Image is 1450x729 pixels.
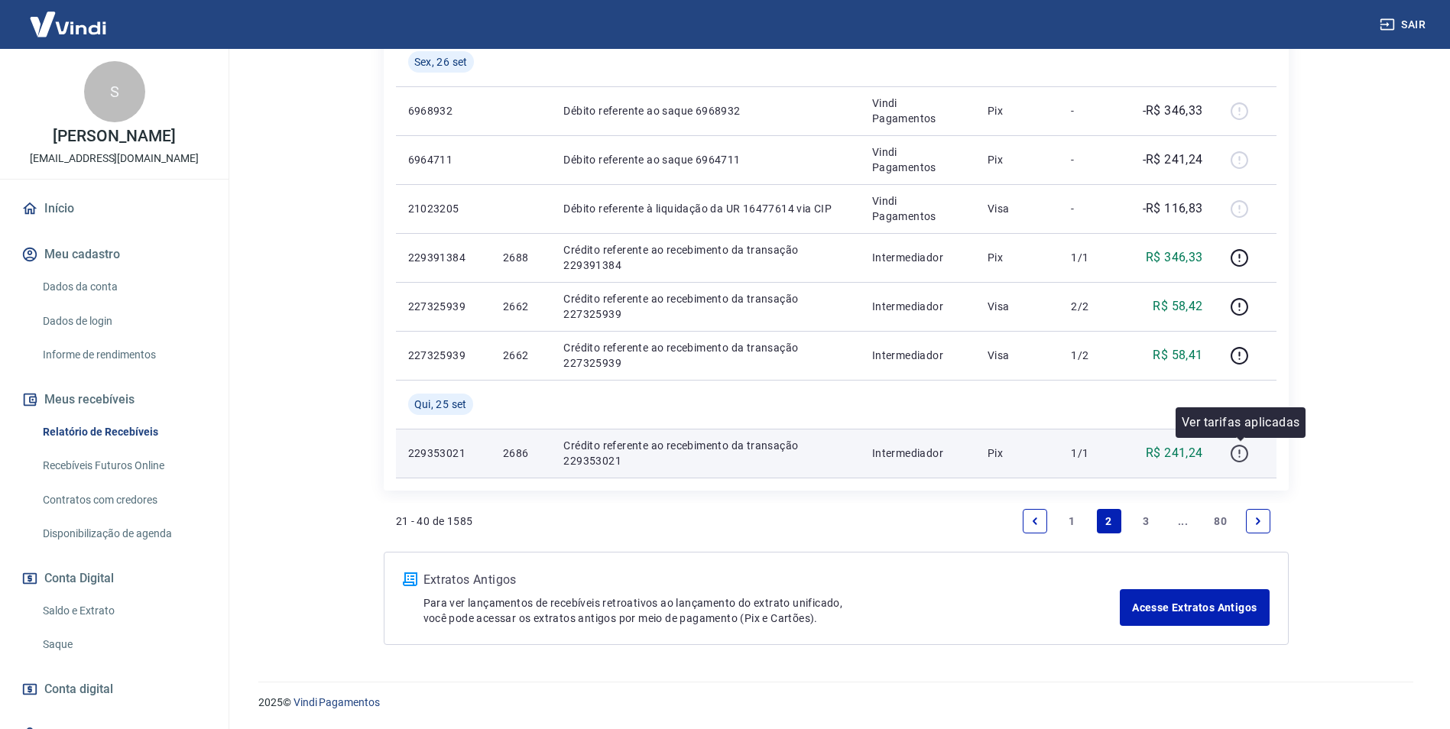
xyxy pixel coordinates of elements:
[1071,446,1116,461] p: 1/1
[1071,348,1116,363] p: 1/2
[44,679,113,700] span: Conta digital
[84,61,145,122] div: S
[408,348,478,363] p: 227325939
[872,446,963,461] p: Intermediador
[408,250,478,265] p: 229391384
[503,250,539,265] p: 2688
[396,514,473,529] p: 21 - 40 de 1585
[1017,503,1276,539] ul: Pagination
[872,193,963,224] p: Vindi Pagamentos
[1143,102,1203,120] p: -R$ 346,33
[18,562,210,595] button: Conta Digital
[414,397,467,412] span: Qui, 25 set
[18,672,210,706] a: Conta digital
[988,299,1047,314] p: Visa
[18,192,210,225] a: Início
[414,54,468,70] span: Sex, 26 set
[1171,509,1195,533] a: Jump forward
[37,339,210,371] a: Informe de rendimentos
[988,152,1047,167] p: Pix
[1071,152,1116,167] p: -
[423,571,1121,589] p: Extratos Antigos
[1071,299,1116,314] p: 2/2
[563,103,847,118] p: Débito referente ao saque 6968932
[563,201,847,216] p: Débito referente à liquidação da UR 16477614 via CIP
[408,201,478,216] p: 21023205
[503,446,539,461] p: 2686
[1153,346,1202,364] p: R$ 58,41
[37,484,210,516] a: Contratos com credores
[403,572,417,586] img: ícone
[1153,297,1202,316] p: R$ 58,42
[37,518,210,549] a: Disponibilização de agenda
[1071,250,1116,265] p: 1/1
[872,299,963,314] p: Intermediador
[1071,201,1116,216] p: -
[563,438,847,468] p: Crédito referente ao recebimento da transação 229353021
[18,1,118,47] img: Vindi
[408,299,478,314] p: 227325939
[503,299,539,314] p: 2662
[1143,199,1203,218] p: -R$ 116,83
[988,348,1047,363] p: Visa
[988,250,1047,265] p: Pix
[37,271,210,303] a: Dados da conta
[423,595,1121,626] p: Para ver lançamentos de recebíveis retroativos ao lançamento do extrato unificado, você pode aces...
[988,201,1047,216] p: Visa
[872,348,963,363] p: Intermediador
[37,595,210,627] a: Saldo e Extrato
[37,306,210,337] a: Dados de login
[37,629,210,660] a: Saque
[1208,509,1233,533] a: Page 80
[563,291,847,322] p: Crédito referente ao recebimento da transação 227325939
[18,383,210,416] button: Meus recebíveis
[1146,444,1203,462] p: R$ 241,24
[408,446,478,461] p: 229353021
[1120,589,1269,626] a: Acesse Extratos Antigos
[1377,11,1432,39] button: Sair
[294,696,380,708] a: Vindi Pagamentos
[1246,509,1270,533] a: Next page
[503,348,539,363] p: 2662
[563,152,847,167] p: Débito referente ao saque 6964711
[563,340,847,371] p: Crédito referente ao recebimento da transação 227325939
[1134,509,1158,533] a: Page 3
[18,238,210,271] button: Meu cadastro
[258,695,1413,711] p: 2025 ©
[30,151,199,167] p: [EMAIL_ADDRESS][DOMAIN_NAME]
[1143,151,1203,169] p: -R$ 241,24
[1097,509,1121,533] a: Page 2 is your current page
[872,250,963,265] p: Intermediador
[1146,248,1203,267] p: R$ 346,33
[53,128,175,144] p: [PERSON_NAME]
[563,242,847,273] p: Crédito referente ao recebimento da transação 229391384
[988,446,1047,461] p: Pix
[1182,413,1299,432] p: Ver tarifas aplicadas
[37,416,210,448] a: Relatório de Recebíveis
[872,96,963,126] p: Vindi Pagamentos
[1059,509,1084,533] a: Page 1
[988,103,1047,118] p: Pix
[1023,509,1047,533] a: Previous page
[872,144,963,175] p: Vindi Pagamentos
[408,152,478,167] p: 6964711
[1071,103,1116,118] p: -
[37,450,210,481] a: Recebíveis Futuros Online
[408,103,478,118] p: 6968932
